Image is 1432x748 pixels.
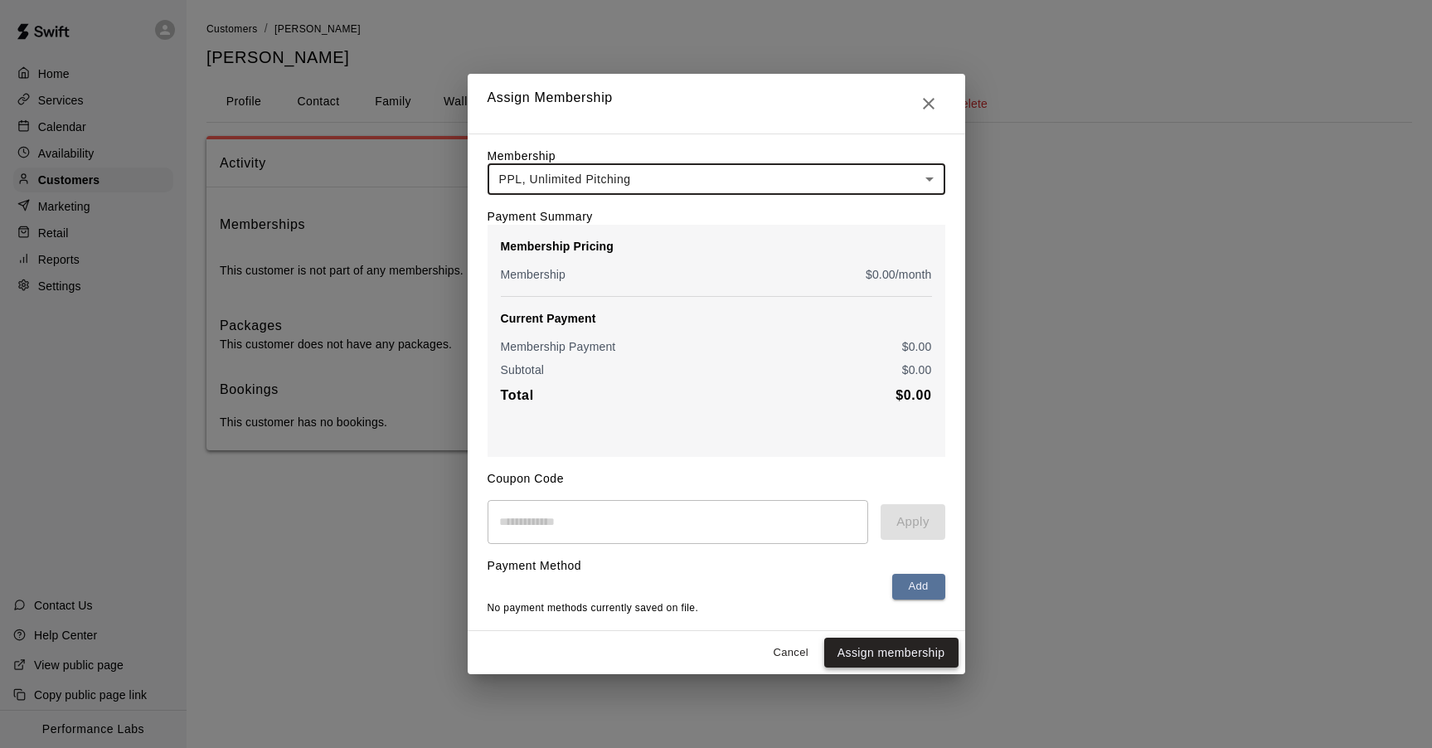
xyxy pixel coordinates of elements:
[866,266,932,283] p: $ 0.00 /month
[892,574,945,600] button: Add
[896,388,931,402] b: $ 0.00
[501,266,566,283] p: Membership
[912,87,945,120] button: Close
[501,362,545,378] p: Subtotal
[765,640,818,666] button: Cancel
[501,388,534,402] b: Total
[468,74,965,134] h2: Assign Membership
[501,310,932,327] p: Current Payment
[488,149,556,163] label: Membership
[501,338,616,355] p: Membership Payment
[902,362,932,378] p: $ 0.00
[488,164,945,195] div: PPL, Unlimited Pitching
[488,210,593,223] label: Payment Summary
[501,238,932,255] p: Membership Pricing
[488,472,565,485] label: Coupon Code
[902,338,932,355] p: $ 0.00
[488,559,582,572] label: Payment Method
[824,638,959,668] button: Assign membership
[488,602,699,614] span: No payment methods currently saved on file.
